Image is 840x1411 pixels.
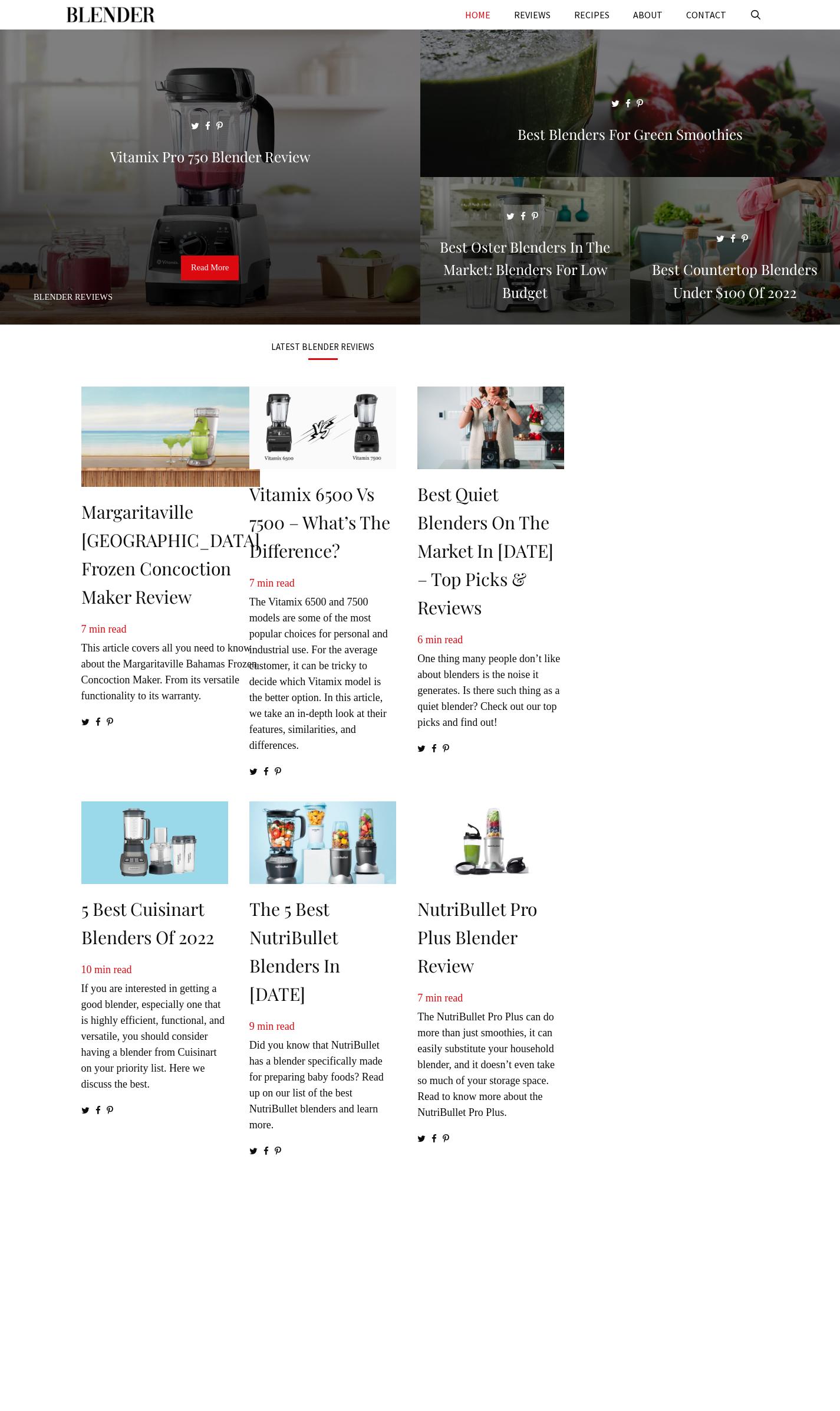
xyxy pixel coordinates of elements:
a: NutriBullet Pro Plus Blender Review [417,897,537,977]
a: Vitamix 6500 vs 7500 – What’s the Difference? [249,482,390,562]
img: NutriBullet Pro Plus Blender Review [417,801,564,884]
a: Best Quiet Blenders On The Market In [DATE] – Top Picks & Reviews [417,482,554,619]
p: One thing many people don’t like about blenders is the noise it generates. Is there such thing as... [417,632,564,731]
span: min read [426,634,463,646]
span: 7 [417,992,423,1004]
a: Read More [181,256,239,280]
a: Blender Reviews [34,292,113,302]
a: 5 Best Cuisinart Blenders of 2022 [81,897,214,949]
p: If you are interested in getting a good blender, especially one that is highly efficient, functio... [81,962,228,1092]
span: min read [257,577,294,589]
p: The Vitamix 6500 and 7500 models are some of the most popular choices for personal and industrial... [249,575,396,754]
a: Margaritaville [GEOGRAPHIC_DATA] Frozen Concoction Maker Review [81,500,260,608]
img: Margaritaville Bahamas Frozen Concoction Maker Review [81,387,260,487]
iframe: Advertisement [81,1204,565,1370]
span: min read [257,1020,294,1032]
img: Vitamix 6500 vs 7500 – What’s the Difference? [249,387,396,469]
span: 9 [249,1020,255,1032]
span: min read [94,964,131,975]
span: min read [89,623,126,635]
p: The NutriBullet Pro Plus can do more than just smoothies, it can easily substitute your household... [417,990,564,1121]
img: Best Quiet Blenders On The Market In 2022 – Top Picks & Reviews [417,387,564,469]
span: 6 [417,634,423,646]
p: This article covers all you need to know about the Margaritaville Bahamas Frozen Concoction Maker... [81,621,260,704]
h3: LATEST BLENDER REVIEWS [81,342,565,351]
a: Best Countertop Blenders Under $100 of 2022 [630,310,840,322]
span: 10 [81,964,92,975]
span: 7 [249,577,255,589]
a: The 5 Best NutriBullet Blenders in [DATE] [249,897,340,1006]
img: The 5 Best NutriBullet Blenders in 2022 [249,801,396,884]
iframe: Advertisement [597,342,756,696]
span: 7 [81,623,87,635]
a: Best Oster Blenders in the Market: Blenders for Low Budget [420,310,630,322]
p: Did you know that NutriBullet has a blender specifically made for preparing baby foods? Read up o... [249,1019,396,1133]
img: 5 Best Cuisinart Blenders of 2022 [81,801,228,884]
span: min read [426,992,463,1004]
